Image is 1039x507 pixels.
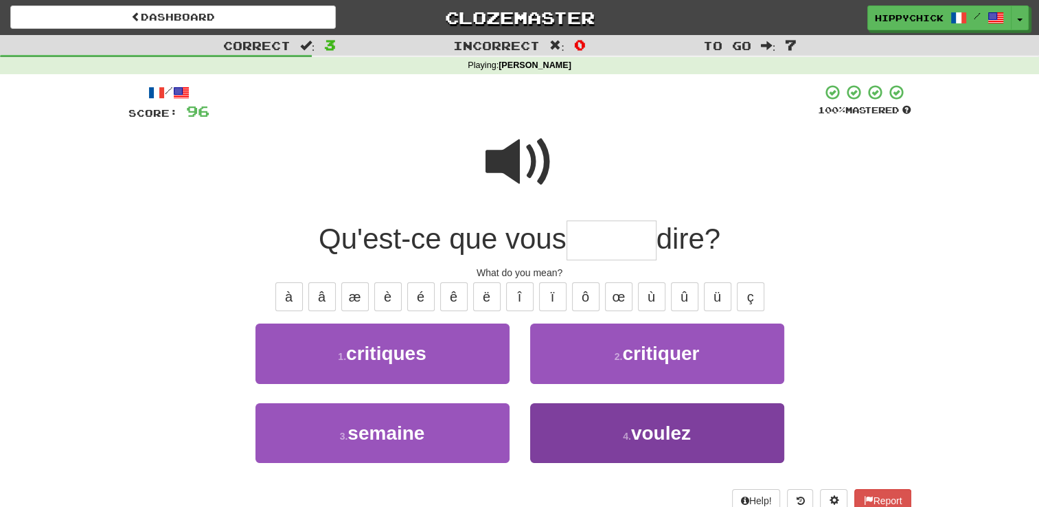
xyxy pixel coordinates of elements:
span: critiques [346,343,426,364]
button: ê [440,282,468,311]
small: 1 . [338,351,346,362]
button: â [308,282,336,311]
button: ï [539,282,567,311]
span: : [300,40,315,52]
button: û [671,282,698,311]
div: / [128,84,209,101]
span: Correct [223,38,290,52]
button: à [275,282,303,311]
button: é [407,282,435,311]
span: dire? [656,223,720,255]
span: 7 [785,36,797,53]
a: Dashboard [10,5,336,29]
button: œ [605,282,632,311]
button: æ [341,282,369,311]
small: 3 . [340,431,348,442]
span: voulez [631,422,691,444]
span: critiquer [622,343,699,364]
button: 3.semaine [255,403,510,463]
small: 2 . [615,351,623,362]
button: ü [704,282,731,311]
span: To go [703,38,751,52]
button: è [374,282,402,311]
span: / [974,11,981,21]
button: ù [638,282,665,311]
span: : [549,40,564,52]
strong: [PERSON_NAME] [499,60,571,70]
div: Mastered [818,104,911,117]
span: semaine [347,422,424,444]
button: ë [473,282,501,311]
span: 100 % [818,104,845,115]
small: 4 . [623,431,631,442]
span: 96 [186,102,209,120]
button: î [506,282,534,311]
div: What do you mean? [128,266,911,280]
span: Score: [128,107,178,119]
a: HippyChick / [867,5,1012,30]
button: ç [737,282,764,311]
span: : [761,40,776,52]
button: 1.critiques [255,324,510,383]
span: Qu'est-ce que vous [319,223,567,255]
span: 0 [574,36,586,53]
button: 2.critiquer [530,324,784,383]
span: HippyChick [875,12,944,24]
button: 4.voulez [530,403,784,463]
button: ô [572,282,600,311]
span: 3 [324,36,336,53]
span: Incorrect [453,38,540,52]
a: Clozemaster [356,5,682,30]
